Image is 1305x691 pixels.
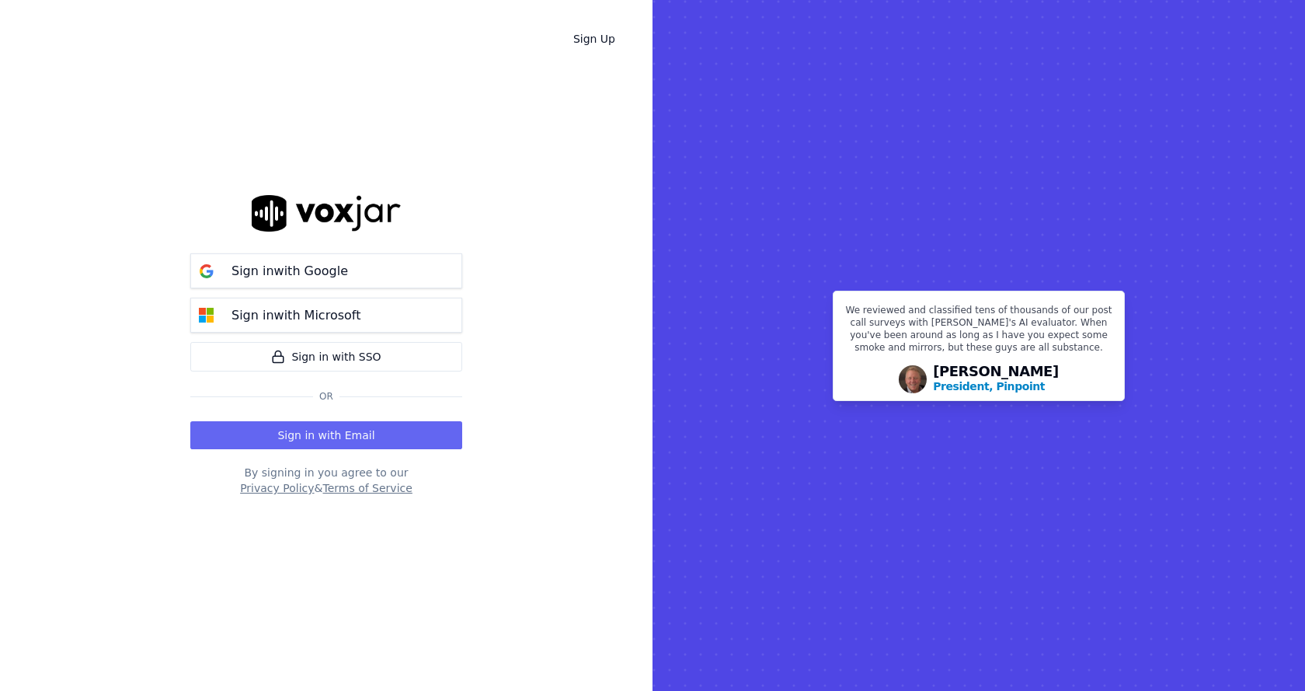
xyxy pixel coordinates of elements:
div: [PERSON_NAME] [933,365,1059,394]
img: microsoft Sign in button [191,300,222,331]
p: Sign in with Microsoft [231,306,360,325]
button: Privacy Policy [240,480,314,496]
span: Or [313,390,339,403]
p: We reviewed and classified tens of thousands of our post call surveys with [PERSON_NAME]'s AI eva... [843,304,1115,360]
a: Sign Up [561,25,628,53]
p: President, Pinpoint [933,379,1045,394]
button: Sign in with Email [190,421,462,449]
div: By signing in you agree to our & [190,465,462,496]
a: Sign in with SSO [190,342,462,372]
img: Avatar [899,365,927,393]
img: google Sign in button [191,256,222,287]
button: Terms of Service [322,480,412,496]
button: Sign inwith Google [190,253,462,288]
p: Sign in with Google [231,262,348,281]
img: logo [252,195,401,232]
button: Sign inwith Microsoft [190,298,462,333]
